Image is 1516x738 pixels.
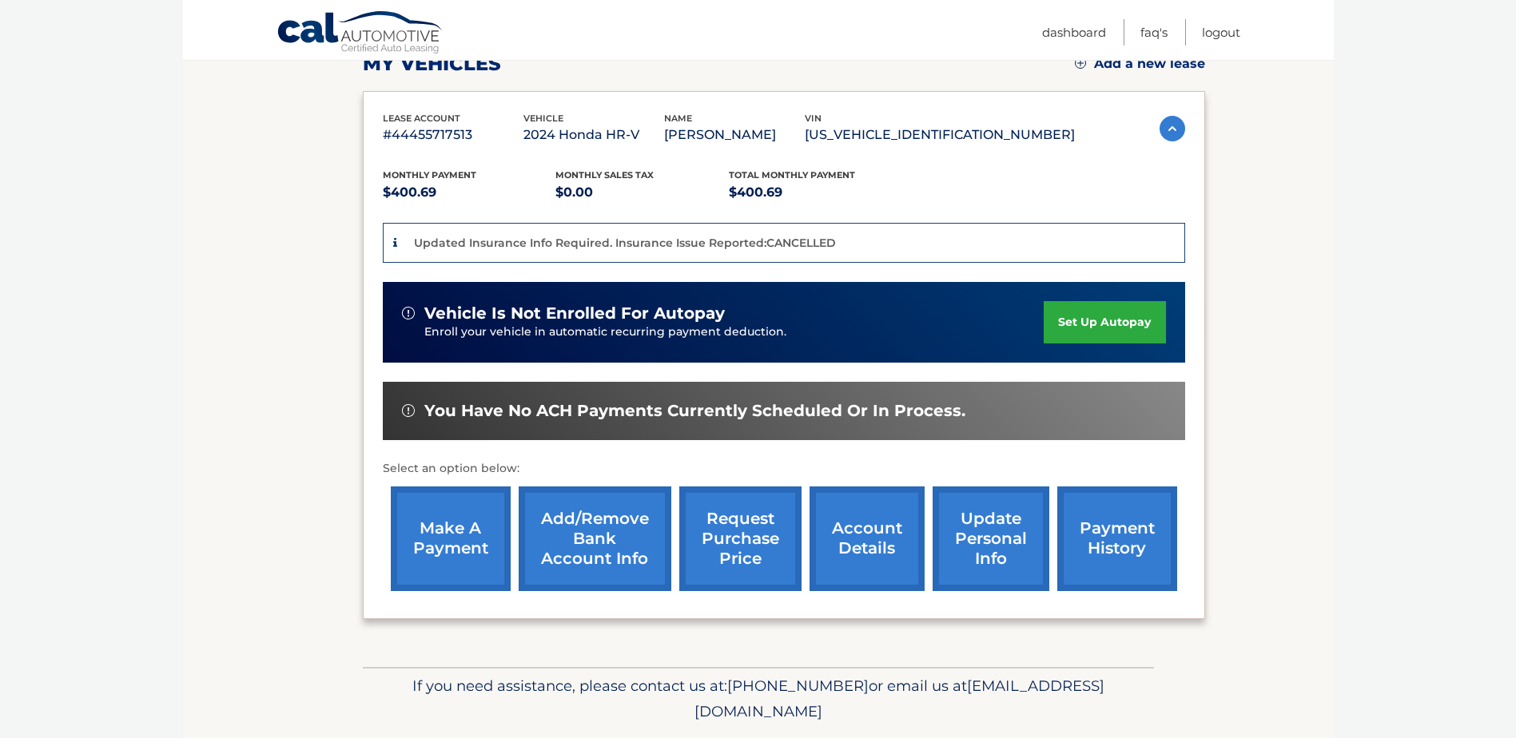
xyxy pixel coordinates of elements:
img: add.svg [1075,58,1086,69]
p: [PERSON_NAME] [664,124,805,146]
a: payment history [1057,486,1177,591]
a: make a payment [391,486,511,591]
a: Logout [1202,19,1240,46]
span: vehicle [523,113,563,124]
img: accordion-active.svg [1160,116,1185,141]
p: $400.69 [729,181,902,204]
p: Select an option below: [383,459,1185,478]
a: Add a new lease [1075,56,1205,72]
a: account details [810,486,925,591]
p: #44455717513 [383,124,523,146]
span: You have no ACH payments currently scheduled or in process. [424,401,965,421]
a: Dashboard [1042,19,1106,46]
p: $400.69 [383,181,556,204]
a: update personal info [933,486,1049,591]
span: Total Monthly Payment [729,169,855,181]
p: $0.00 [555,181,729,204]
span: Monthly sales Tax [555,169,654,181]
img: alert-white.svg [402,307,415,319]
p: Updated Insurance Info Required. Insurance Issue Reported:CANCELLED [414,236,836,250]
span: vin [805,113,822,124]
img: alert-white.svg [402,404,415,417]
span: vehicle is not enrolled for autopay [424,304,725,323]
a: set up autopay [1044,301,1165,343]
p: [US_VEHICLE_IDENTIFICATION_NUMBER] [805,124,1075,146]
a: FAQ's [1140,19,1168,46]
span: Monthly Payment [383,169,476,181]
h2: my vehicles [363,52,501,76]
span: name [664,113,692,124]
span: [PHONE_NUMBER] [727,676,869,695]
p: Enroll your vehicle in automatic recurring payment deduction. [424,323,1044,341]
p: If you need assistance, please contact us at: or email us at [373,673,1144,724]
span: lease account [383,113,460,124]
a: Add/Remove bank account info [519,486,671,591]
a: request purchase price [679,486,802,591]
p: 2024 Honda HR-V [523,124,664,146]
a: Cal Automotive [277,10,444,57]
